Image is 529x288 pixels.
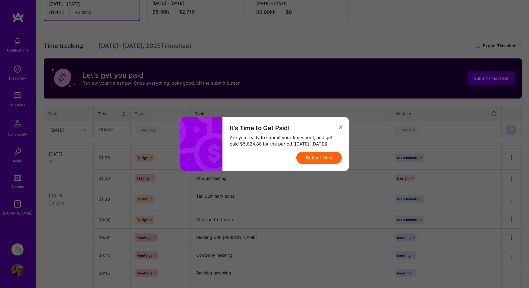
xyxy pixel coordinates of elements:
i: icon Money [177,112,236,171]
div: modal [180,117,349,171]
div: It’s Time to Get Paid! [230,124,342,132]
div: Are you ready to submit your timesheet, and get paid $5,824.88 for the period ([DATE]-[DATE]) [230,134,342,147]
button: Submit Now [296,152,342,164]
i: icon Close [339,125,342,129]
